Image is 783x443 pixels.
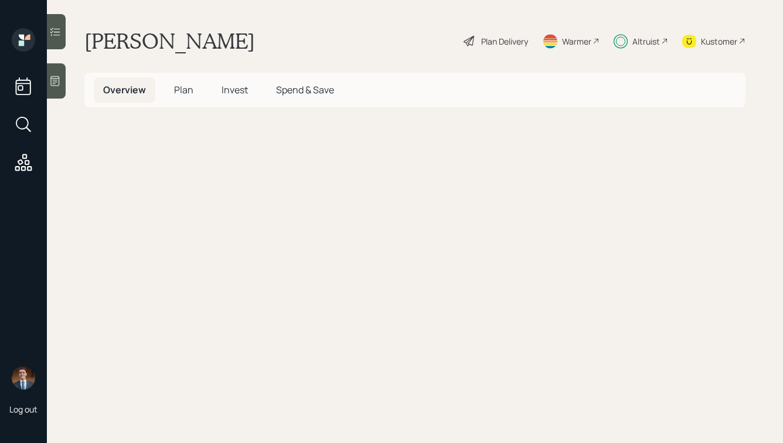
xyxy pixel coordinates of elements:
span: Overview [103,83,146,96]
div: Log out [9,404,38,415]
div: Kustomer [701,35,737,48]
div: Warmer [562,35,591,48]
div: Plan Delivery [481,35,528,48]
h1: [PERSON_NAME] [84,28,255,54]
span: Spend & Save [276,83,334,96]
span: Plan [174,83,193,96]
img: hunter_neumayer.jpg [12,366,35,390]
span: Invest [222,83,248,96]
div: Altruist [632,35,660,48]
